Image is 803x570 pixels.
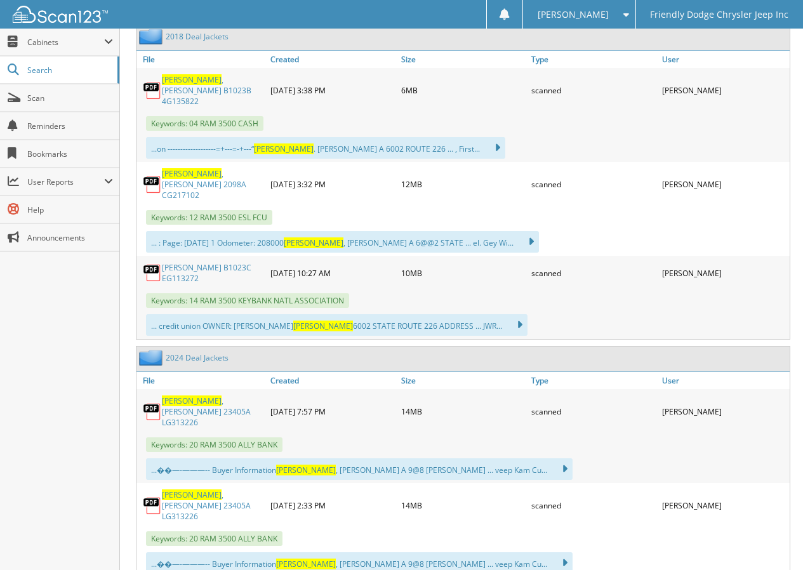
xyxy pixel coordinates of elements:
span: [PERSON_NAME] [162,395,222,406]
img: PDF.png [143,81,162,100]
span: [PERSON_NAME] [538,11,609,18]
div: 10MB [398,259,529,287]
div: [DATE] 2:33 PM [267,486,398,525]
span: [PERSON_NAME] [276,465,336,475]
img: folder2.png [139,350,166,366]
span: Keywords: 20 RAM 3500 ALLY BANK [146,531,282,546]
span: Keywords: 20 RAM 3500 ALLY BANK [146,437,282,452]
a: File [136,51,267,68]
div: [PERSON_NAME] [659,165,790,204]
span: Friendly Dodge Chrysler Jeep Inc [650,11,788,18]
span: [PERSON_NAME] [293,321,353,331]
div: ... : Page: [DATE] 1 Odometer: 208000 , [PERSON_NAME] A 6@@2 STATE ... el. Gey Wi... [146,231,539,253]
span: [PERSON_NAME] [162,168,222,179]
span: [PERSON_NAME] [254,143,314,154]
img: PDF.png [143,263,162,282]
span: [PERSON_NAME] [162,489,222,500]
div: ... credit union OWNER: [PERSON_NAME] 6002 STATE ROUTE 226 ADDRESS ... JWR... [146,314,528,336]
div: [PERSON_NAME] [659,71,790,110]
a: User [659,372,790,389]
div: 14MB [398,392,529,431]
div: scanned [528,71,659,110]
div: [PERSON_NAME] [659,259,790,287]
a: Type [528,372,659,389]
span: Keywords: 12 RAM 3500 ESL FCU [146,210,272,225]
img: PDF.png [143,175,162,194]
img: folder2.png [139,29,166,44]
div: scanned [528,486,659,525]
a: [PERSON_NAME], [PERSON_NAME] B1023B 4G135822 [162,74,264,107]
div: scanned [528,392,659,431]
img: PDF.png [143,402,162,421]
span: [PERSON_NAME] [276,559,336,569]
a: Size [398,51,529,68]
span: Cabinets [27,37,104,48]
iframe: Chat Widget [740,509,803,570]
img: scan123-logo-white.svg [13,6,108,23]
div: 12MB [398,165,529,204]
a: File [136,372,267,389]
div: [DATE] 7:57 PM [267,392,398,431]
span: Keywords: 14 RAM 3500 KEYBANK NATL ASSOCIATION [146,293,349,308]
a: [PERSON_NAME], [PERSON_NAME] 2098A CG217102 [162,168,264,201]
div: ...on -------------------=+---=-+---“ . [PERSON_NAME] A 6002 ROUTE 226 ... , First... [146,137,505,159]
div: 6MB [398,71,529,110]
div: scanned [528,165,659,204]
a: Created [267,51,398,68]
span: Reminders [27,121,113,131]
div: [PERSON_NAME] [659,486,790,525]
div: 14MB [398,486,529,525]
span: Keywords: 04 RAM 3500 CASH [146,116,263,131]
a: 2018 Deal Jackets [166,31,229,42]
a: Created [267,372,398,389]
span: Help [27,204,113,215]
span: User Reports [27,176,104,187]
span: Announcements [27,232,113,243]
span: [PERSON_NAME] [284,237,343,248]
div: [PERSON_NAME] [659,392,790,431]
a: Size [398,372,529,389]
a: [PERSON_NAME] B1023C EG113272 [162,262,264,284]
span: Search [27,65,111,76]
a: [PERSON_NAME], [PERSON_NAME] 23405A LG313226 [162,395,264,428]
div: scanned [528,259,659,287]
a: 2024 Deal Jackets [166,352,229,363]
a: Type [528,51,659,68]
div: [DATE] 3:38 PM [267,71,398,110]
div: [DATE] 10:27 AM [267,259,398,287]
span: Scan [27,93,113,103]
a: [PERSON_NAME], [PERSON_NAME] 23405A LG313226 [162,489,264,522]
div: ...��—-———-- Buyer Information , [PERSON_NAME] A 9@8 [PERSON_NAME] ... veep Kam Cu... [146,458,573,480]
a: User [659,51,790,68]
img: PDF.png [143,496,162,515]
span: Bookmarks [27,149,113,159]
div: [DATE] 3:32 PM [267,165,398,204]
span: [PERSON_NAME] [162,74,222,85]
